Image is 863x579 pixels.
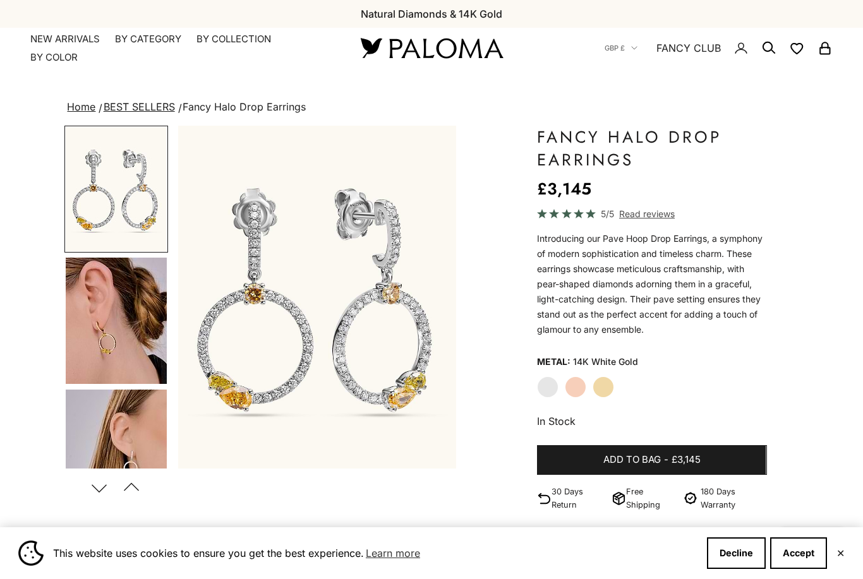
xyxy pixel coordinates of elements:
button: GBP £ [605,42,637,54]
summary: By Category [115,33,181,45]
legend: Metal: [537,352,570,371]
img: #WhiteGold [178,126,456,469]
h1: Fancy Halo Drop Earrings [537,126,766,171]
summary: PRODUCT DETAILS [537,511,766,558]
button: Close [836,549,845,557]
summary: By Color [30,51,78,64]
nav: Primary navigation [30,33,330,64]
p: In Stock [537,413,766,429]
a: BEST SELLERS [104,100,175,113]
a: FANCY CLUB [656,40,721,56]
div: Item 2 of 15 [178,126,456,469]
img: Cookie banner [18,540,44,566]
span: Add to bag [603,452,661,468]
img: #YellowGold #WhiteGold #RoseGold [66,258,167,384]
nav: Secondary navigation [605,28,833,68]
span: This website uses cookies to ensure you get the best experience. [53,544,697,563]
a: 5/5 Read reviews [537,206,766,221]
p: 180 Days Warranty [701,485,767,511]
a: NEW ARRIVALS [30,33,100,45]
img: #WhiteGold [66,127,167,251]
span: Read reviews [619,206,675,221]
span: Fancy Halo Drop Earrings [183,100,306,113]
span: £3,145 [672,452,701,468]
summary: By Collection [196,33,271,45]
img: #YellowGold #WhiteGold #RoseGold [66,390,167,516]
p: 30 Days Return [552,485,606,511]
sale-price: £3,145 [537,176,591,201]
button: Add to bag-£3,145 [537,445,766,475]
button: Go to item 5 [64,388,168,517]
button: Decline [707,537,766,569]
span: GBP £ [605,42,625,54]
div: Introducing our Pave Hoop Drop Earrings, a symphony of modern sophistication and timeless charm. ... [537,231,766,337]
p: Free Shipping [626,485,675,511]
p: Natural Diamonds & 14K Gold [361,6,502,22]
span: 5/5 [601,206,614,221]
variant-option-value: 14K White Gold [573,352,638,371]
a: Learn more [364,544,422,563]
span: PRODUCT DETAILS [537,524,674,546]
a: Home [67,100,95,113]
button: Accept [770,537,827,569]
nav: breadcrumbs [64,98,798,116]
button: Go to item 2 [64,126,168,253]
button: Go to item 4 [64,256,168,385]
